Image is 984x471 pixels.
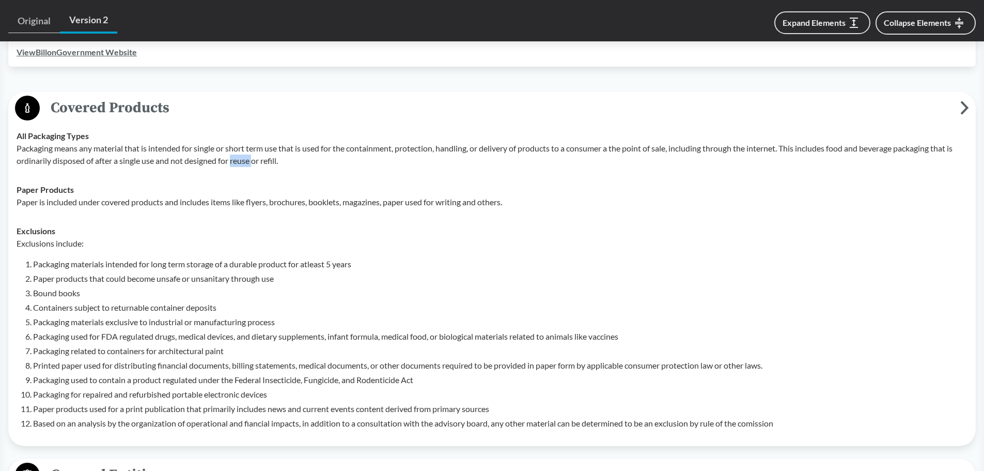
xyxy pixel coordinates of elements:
[33,388,967,401] li: Packaging for repaired and refurbished portable electronic devices
[17,196,967,208] p: Paper is included under covered products and includes items like flyers, brochures, booklets, mag...
[17,142,967,167] p: Packaging means any material that is intended for single or short term use that is used for the c...
[40,96,960,119] span: Covered Products
[17,131,89,141] strong: All Packaging Types
[17,237,967,250] p: Exclusions include:
[60,8,117,34] a: Version 2
[33,359,967,372] li: Printed paper used for distributing financial documents, billing statements, medical documents, o...
[33,345,967,357] li: Packaging related to containers for architectural paint
[33,316,967,328] li: Packaging materials exclusive to industrial or manufacturing process
[33,301,967,314] li: Containers subject to returnable container deposits
[33,258,967,270] li: Packaging materials intended for long term storage of a durable product for atleast 5 years
[33,374,967,386] li: Packaging used to contain a product regulated under the Federal Insecticide, Fungicide, and Roden...
[876,11,976,35] button: Collapse Elements
[17,226,55,236] strong: Exclusions
[33,417,967,430] li: Based on an analysis by the organization of operational and fiancial impacts, in addition to a co...
[17,47,137,57] a: ViewBillonGovernment Website
[33,287,967,299] li: Bound books
[774,11,870,34] button: Expand Elements
[12,95,972,121] button: Covered Products
[33,330,967,343] li: Packaging used for FDA regulated drugs, medical devices, and dietary supplements, infant formula,...
[17,185,74,194] strong: Paper Products
[33,272,967,285] li: Paper products that could become unsafe or unsanitary through use
[33,403,967,415] li: Paper products used for a print publication that primarily includes news and current events conte...
[8,9,60,33] a: Original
